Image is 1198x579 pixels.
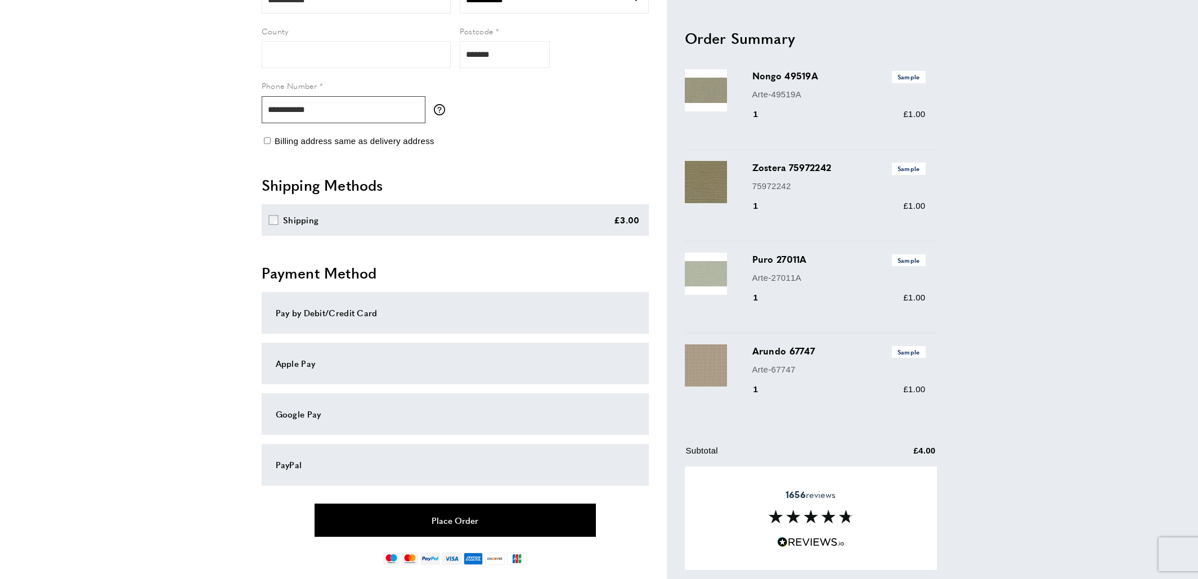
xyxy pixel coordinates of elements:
[892,71,926,83] span: Sample
[383,553,400,565] img: maestro
[786,488,806,501] strong: 1656
[892,254,926,266] span: Sample
[777,537,845,547] img: Reviews.io 5 stars
[485,553,505,565] img: discover
[283,213,318,227] div: Shipping
[275,136,434,146] span: Billing address same as delivery address
[442,553,461,565] img: visa
[460,25,493,37] span: Postcode
[903,293,925,302] span: £1.00
[752,69,926,83] h3: Nongo 49519A
[892,346,926,358] span: Sample
[262,263,649,283] h2: Payment Method
[903,201,925,210] span: £1.00
[686,444,857,466] td: Subtotal
[614,213,640,227] div: £3.00
[434,104,451,115] button: More information
[786,489,836,500] span: reviews
[903,384,925,394] span: £1.00
[752,161,926,174] h3: Zostera 75972242
[892,163,926,174] span: Sample
[276,357,635,370] div: Apple Pay
[276,458,635,472] div: PayPal
[752,88,926,101] p: Arte-49519A
[685,161,727,203] img: Zostera 75972242
[262,80,317,91] span: Phone Number
[752,291,774,304] div: 1
[276,407,635,421] div: Google Pay
[262,175,649,195] h2: Shipping Methods
[315,504,596,537] button: Place Order
[752,107,774,121] div: 1
[685,28,937,48] h2: Order Summary
[402,553,418,565] img: mastercard
[752,199,774,213] div: 1
[685,253,727,295] img: Puro 27011A
[420,553,440,565] img: paypal
[752,363,926,376] p: Arte-67747
[752,179,926,193] p: 75972242
[507,553,527,565] img: jcb
[903,109,925,119] span: £1.00
[769,510,853,523] img: Reviews section
[752,271,926,285] p: Arte-27011A
[464,553,483,565] img: american-express
[276,306,635,320] div: Pay by Debit/Credit Card
[264,137,271,144] input: Billing address same as delivery address
[752,344,926,358] h3: Arundo 67747
[752,253,926,266] h3: Puro 27011A
[685,69,727,111] img: Nongo 49519A
[858,444,936,466] td: £4.00
[262,25,289,37] span: County
[685,344,727,387] img: Arundo 67747
[752,383,774,396] div: 1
